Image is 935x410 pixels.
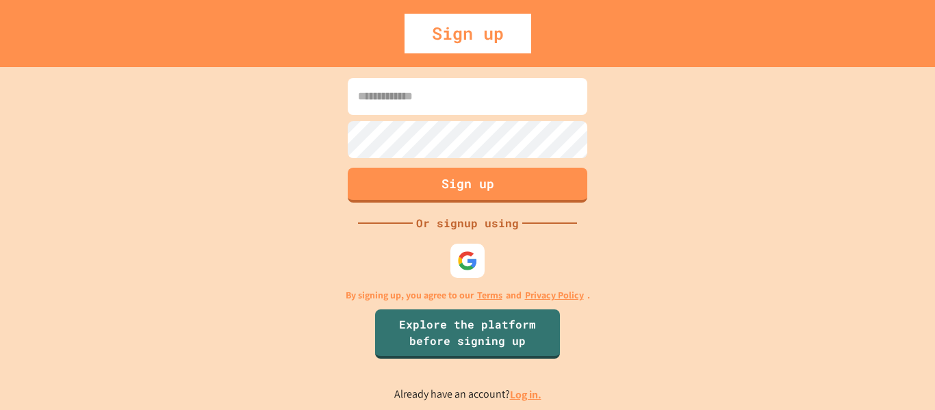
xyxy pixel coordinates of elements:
p: By signing up, you agree to our and . [346,288,590,303]
a: Log in. [510,387,541,402]
div: Sign up [405,14,531,53]
p: Already have an account? [394,386,541,403]
button: Sign up [348,168,587,203]
a: Privacy Policy [525,288,584,303]
img: google-icon.svg [457,251,478,271]
a: Explore the platform before signing up [375,309,560,359]
div: Or signup using [413,215,522,231]
a: Terms [477,288,502,303]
